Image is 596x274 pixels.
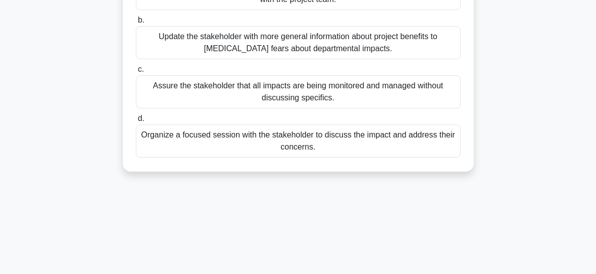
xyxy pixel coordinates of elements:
[138,65,144,73] span: c.
[138,16,144,24] span: b.
[136,26,461,59] div: Update the stakeholder with more general information about project benefits to [MEDICAL_DATA] fea...
[138,114,144,122] span: d.
[136,124,461,158] div: Organize a focused session with the stakeholder to discuss the impact and address their concerns.
[136,75,461,108] div: Assure the stakeholder that all impacts are being monitored and managed without discussing specif...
